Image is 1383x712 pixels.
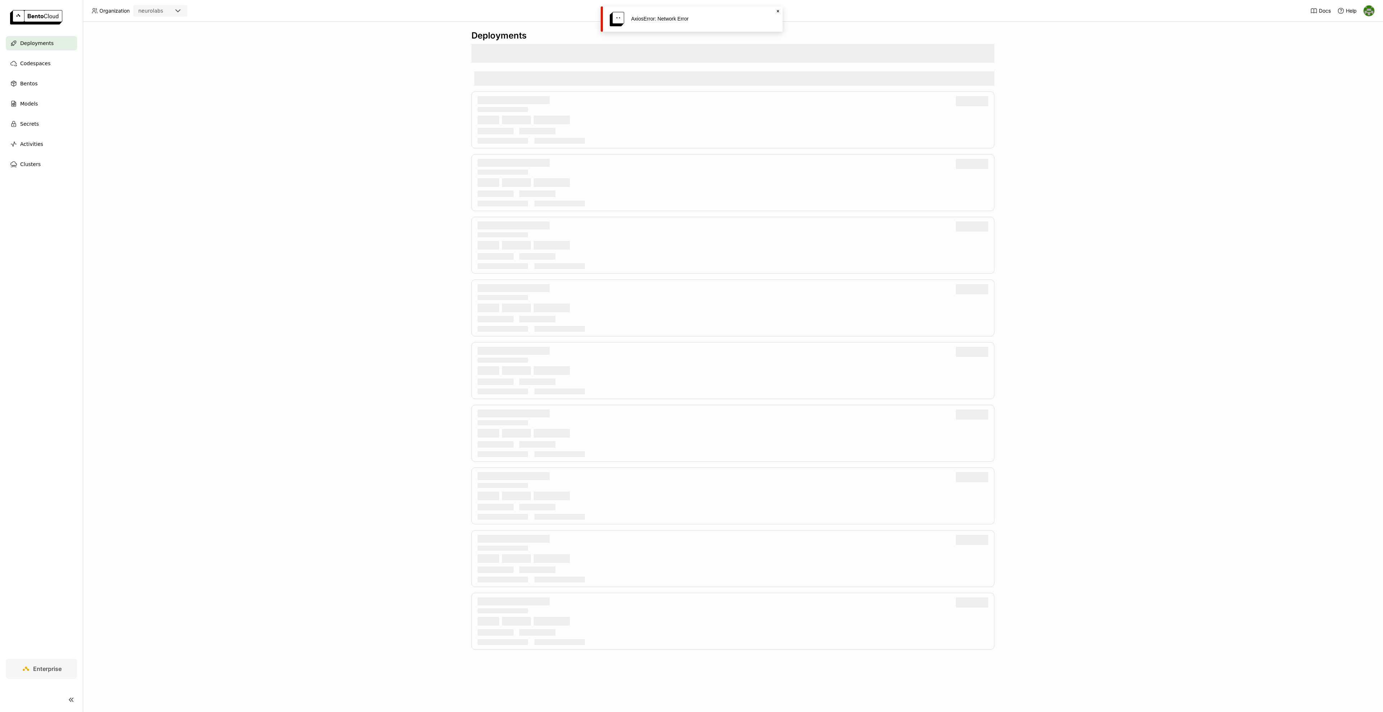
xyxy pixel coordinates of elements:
[1319,8,1331,14] span: Docs
[164,8,165,15] input: Selected neurolabs.
[6,157,77,171] a: Clusters
[471,30,994,41] div: Deployments
[20,39,54,48] span: Deployments
[99,8,130,14] span: Organization
[775,8,781,14] svg: Close
[20,140,43,148] span: Activities
[20,59,50,68] span: Codespaces
[6,117,77,131] a: Secrets
[20,99,38,108] span: Models
[1337,7,1357,14] div: Help
[6,659,77,679] a: Enterprise
[6,137,77,151] a: Activities
[6,97,77,111] a: Models
[1310,7,1331,14] a: Docs
[631,16,772,22] div: AxiosError: Network Error
[6,76,77,91] a: Bentos
[1364,5,1374,16] img: Toby Thomas
[6,36,77,50] a: Deployments
[6,56,77,71] a: Codespaces
[138,7,163,14] div: neurolabs
[10,10,62,24] img: logo
[1346,8,1357,14] span: Help
[33,665,62,672] span: Enterprise
[20,79,37,88] span: Bentos
[20,120,39,128] span: Secrets
[20,160,41,169] span: Clusters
